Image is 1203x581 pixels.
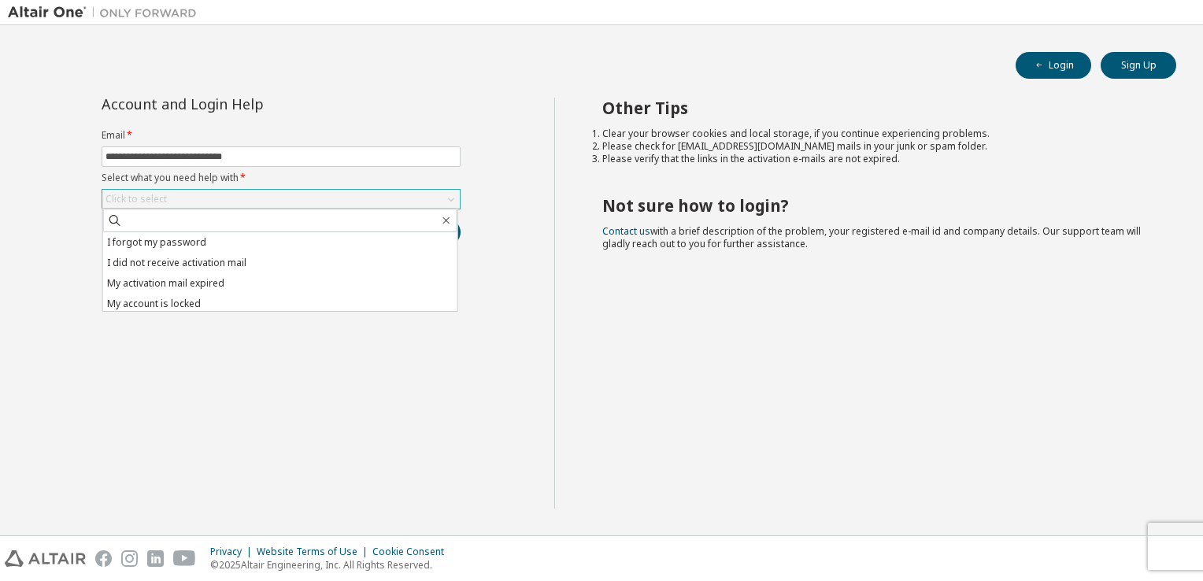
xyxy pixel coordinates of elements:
[5,550,86,567] img: altair_logo.svg
[103,232,457,253] li: I forgot my password
[602,224,1141,250] span: with a brief description of the problem, your registered e-mail id and company details. Our suppo...
[210,558,453,572] p: © 2025 Altair Engineering, Inc. All Rights Reserved.
[602,224,650,238] a: Contact us
[1016,52,1091,79] button: Login
[602,140,1149,153] li: Please check for [EMAIL_ADDRESS][DOMAIN_NAME] mails in your junk or spam folder.
[602,98,1149,118] h2: Other Tips
[121,550,138,567] img: instagram.svg
[602,153,1149,165] li: Please verify that the links in the activation e-mails are not expired.
[102,172,461,184] label: Select what you need help with
[105,193,167,205] div: Click to select
[102,129,461,142] label: Email
[102,190,460,209] div: Click to select
[95,550,112,567] img: facebook.svg
[602,128,1149,140] li: Clear your browser cookies and local storage, if you continue experiencing problems.
[1101,52,1176,79] button: Sign Up
[102,98,389,110] div: Account and Login Help
[147,550,164,567] img: linkedin.svg
[372,546,453,558] div: Cookie Consent
[173,550,196,567] img: youtube.svg
[8,5,205,20] img: Altair One
[602,195,1149,216] h2: Not sure how to login?
[257,546,372,558] div: Website Terms of Use
[210,546,257,558] div: Privacy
